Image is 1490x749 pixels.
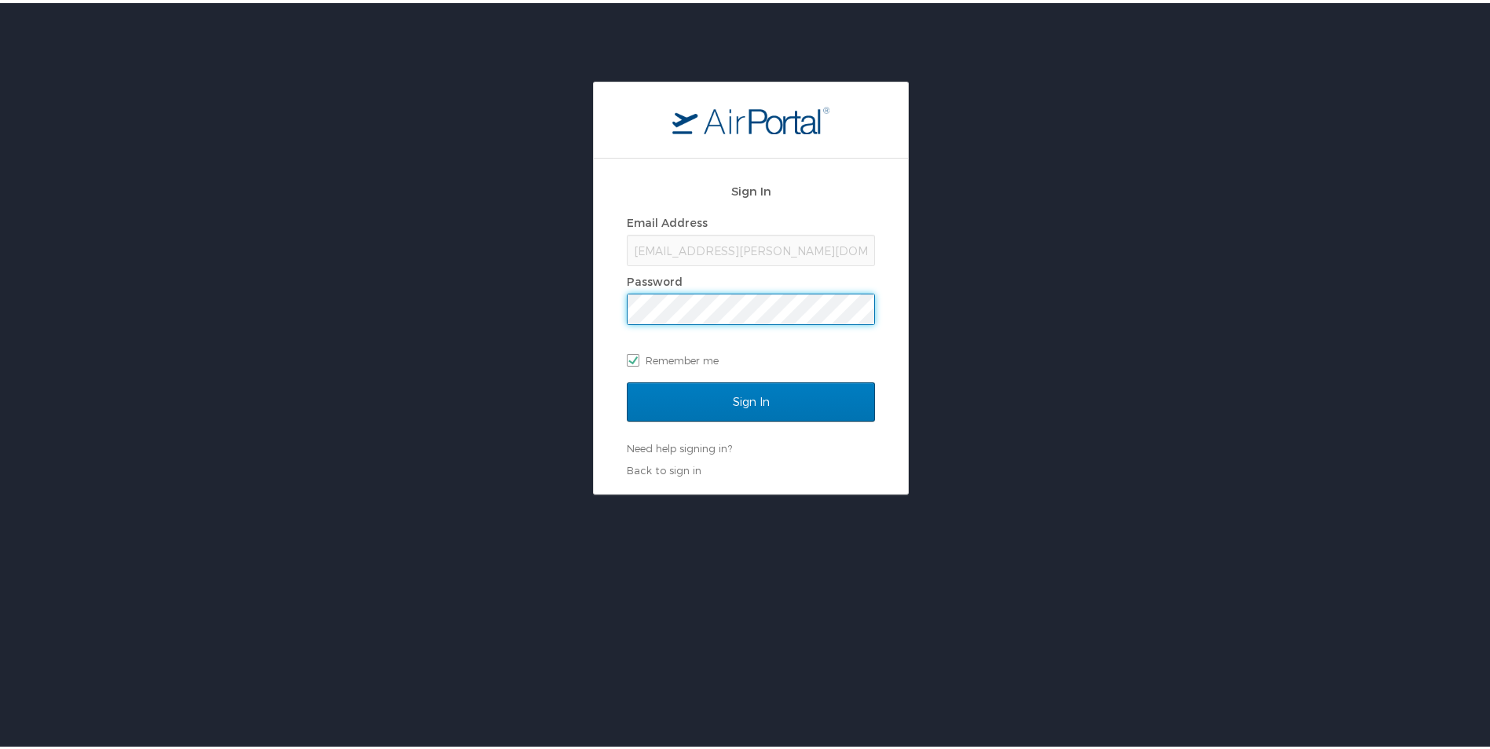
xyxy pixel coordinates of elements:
a: Need help signing in? [627,439,732,451]
a: Back to sign in [627,461,701,473]
label: Remember me [627,345,875,369]
img: logo [672,103,829,131]
label: Email Address [627,213,708,226]
h2: Sign In [627,179,875,197]
input: Sign In [627,379,875,418]
label: Password [627,272,683,285]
